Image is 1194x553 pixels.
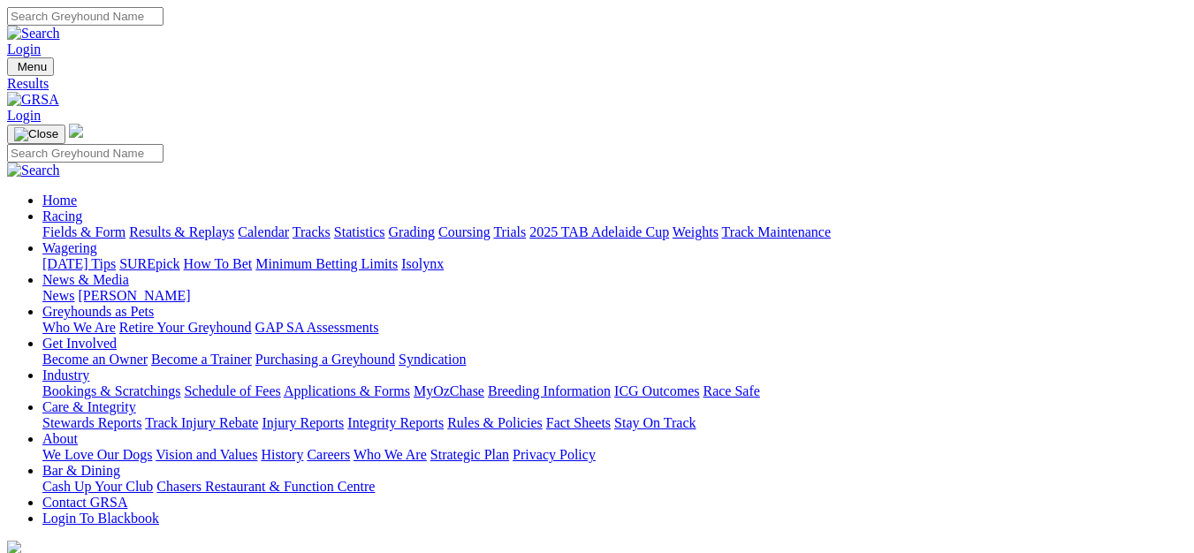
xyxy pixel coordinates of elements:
a: Fact Sheets [546,415,611,430]
a: Results & Replays [129,224,234,239]
a: Careers [307,447,350,462]
div: Get Involved [42,352,1187,367]
a: Calendar [238,224,289,239]
a: History [261,447,303,462]
img: Search [7,163,60,178]
a: Injury Reports [262,415,344,430]
a: Become a Trainer [151,352,252,367]
a: Contact GRSA [42,495,127,510]
a: Stay On Track [614,415,696,430]
div: About [42,447,1187,463]
a: Rules & Policies [447,415,543,430]
a: Race Safe [703,383,759,398]
img: logo-grsa-white.png [69,124,83,138]
img: Search [7,26,60,42]
a: About [42,431,78,446]
a: Bookings & Scratchings [42,383,180,398]
a: Become an Owner [42,352,148,367]
a: Vision and Values [156,447,257,462]
a: MyOzChase [414,383,484,398]
a: Purchasing a Greyhound [255,352,395,367]
a: Isolynx [401,256,444,271]
a: Login [7,42,41,57]
a: Coursing [438,224,491,239]
img: GRSA [7,92,59,108]
a: Results [7,76,1187,92]
a: Industry [42,367,89,383]
a: Login To Blackbook [42,511,159,526]
div: Greyhounds as Pets [42,320,1187,336]
a: [DATE] Tips [42,256,116,271]
span: Menu [18,60,47,73]
a: We Love Our Dogs [42,447,152,462]
div: Racing [42,224,1187,240]
a: Bar & Dining [42,463,120,478]
img: Close [14,127,58,141]
a: ICG Outcomes [614,383,699,398]
a: Who We Are [42,320,116,335]
a: Track Maintenance [722,224,831,239]
a: Care & Integrity [42,399,136,414]
a: Wagering [42,240,97,255]
a: Fields & Form [42,224,125,239]
a: Syndication [399,352,466,367]
a: Applications & Forms [284,383,410,398]
a: News [42,288,74,303]
a: Get Involved [42,336,117,351]
div: Wagering [42,256,1187,272]
a: Trials [493,224,526,239]
a: Who We Are [354,447,427,462]
a: Integrity Reports [347,415,444,430]
button: Toggle navigation [7,125,65,144]
a: [PERSON_NAME] [78,288,190,303]
a: Greyhounds as Pets [42,304,154,319]
a: Cash Up Your Club [42,479,153,494]
a: Retire Your Greyhound [119,320,252,335]
input: Search [7,144,164,163]
a: Schedule of Fees [184,383,280,398]
a: Racing [42,208,82,223]
a: Breeding Information [488,383,611,398]
a: Stewards Reports [42,415,141,430]
a: Login [7,108,41,123]
button: Toggle navigation [7,57,54,76]
a: GAP SA Assessments [255,320,379,335]
a: News & Media [42,272,129,287]
input: Search [7,7,164,26]
a: How To Bet [184,256,253,271]
a: Track Injury Rebate [145,415,258,430]
a: Home [42,193,77,208]
a: Minimum Betting Limits [255,256,398,271]
div: News & Media [42,288,1187,304]
div: Industry [42,383,1187,399]
a: Grading [389,224,435,239]
div: Bar & Dining [42,479,1187,495]
a: Tracks [293,224,331,239]
a: Strategic Plan [430,447,509,462]
a: Chasers Restaurant & Function Centre [156,479,375,494]
a: SUREpick [119,256,179,271]
div: Care & Integrity [42,415,1187,431]
a: Weights [673,224,719,239]
a: Statistics [334,224,385,239]
a: Privacy Policy [513,447,596,462]
a: 2025 TAB Adelaide Cup [529,224,669,239]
